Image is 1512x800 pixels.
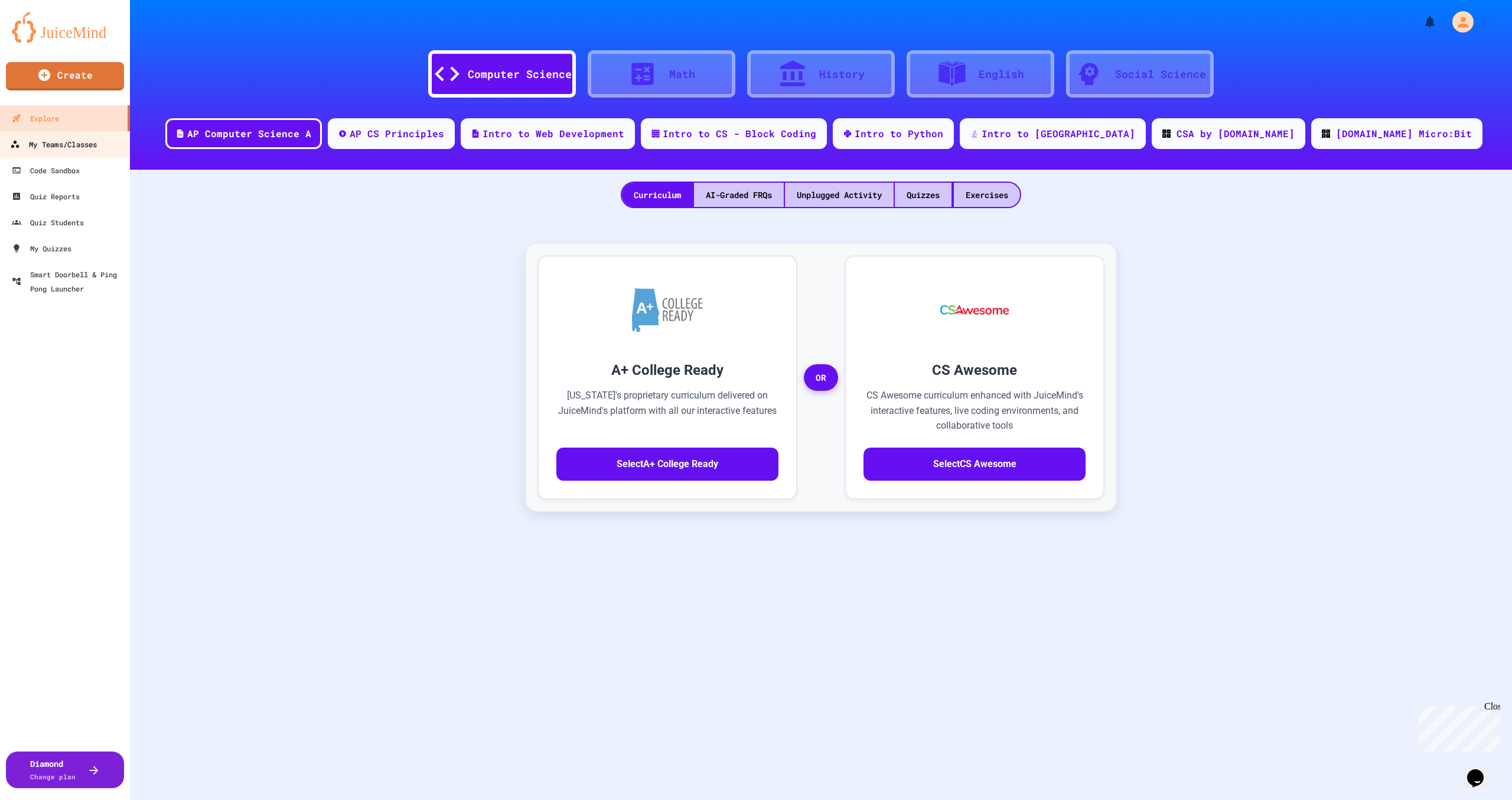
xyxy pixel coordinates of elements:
div: My Notifications [1401,12,1440,32]
span: OR [804,364,838,391]
div: My Teams/Classes [10,137,97,152]
button: SelectA+ College Ready [556,448,778,481]
img: A+ College Ready [632,288,703,332]
div: Curriculum [622,183,693,207]
p: CS Awesome curriculum enhanced with JuiceMind's interactive features, live coding environments, a... [863,388,1086,433]
div: Exercises [954,183,1020,207]
div: Quiz Students [12,215,84,229]
iframe: chat widget [1414,701,1500,752]
span: Change plan [30,772,76,781]
div: My Quizzes [12,241,71,255]
div: CSA by [DOMAIN_NAME] [1177,127,1295,141]
div: [DOMAIN_NAME] Micro:Bit [1336,127,1472,141]
div: Unplugged Activity [785,183,894,207]
p: [US_STATE]'s proprietary curriculum delivered on JuiceMind's platform with all our interactive fe... [556,388,778,433]
div: Intro to Python [855,127,943,141]
div: Math [669,66,695,82]
div: English [979,66,1024,82]
h3: A+ College Ready [556,359,778,381]
a: Create [6,62,124,90]
div: AI-Graded FRQs [694,183,784,207]
div: Intro to [GEOGRAPHIC_DATA] [982,127,1135,141]
div: Intro to Web Development [483,127,624,141]
div: My Account [1440,8,1477,35]
div: Smart Doorbell & Ping Pong Launcher [12,267,125,296]
div: Social Science [1115,66,1206,82]
div: Chat with us now!Close [5,5,82,75]
div: Explore [12,111,59,125]
div: Code Sandbox [12,163,80,177]
div: Quiz Reports [12,189,80,203]
div: Intro to CS - Block Coding [663,127,816,141]
div: Computer Science [468,66,572,82]
button: SelectCS Awesome [863,448,1086,481]
img: CODE_logo_RGB.png [1322,129,1330,138]
div: History [819,66,865,82]
div: Quizzes [895,183,951,207]
h3: CS Awesome [863,359,1086,381]
div: AP CS Principles [350,127,444,141]
img: CS Awesome [928,274,1021,345]
img: logo-orange.svg [12,12,118,43]
img: CODE_logo_RGB.png [1162,129,1171,138]
div: Diamond [30,757,76,782]
div: AP Computer Science A [187,127,311,141]
button: DiamondChange plan [6,752,124,788]
iframe: chat widget [1462,753,1500,788]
